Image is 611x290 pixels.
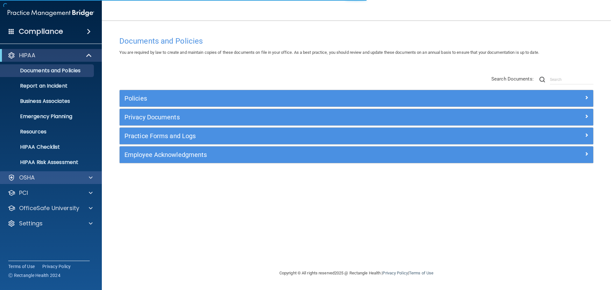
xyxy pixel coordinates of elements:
p: Documents and Policies [4,67,91,74]
a: OfficeSafe University [8,204,93,212]
img: ic-search.3b580494.png [539,77,545,82]
span: Ⓒ Rectangle Health 2024 [8,272,60,279]
a: Terms of Use [409,271,433,275]
p: HIPAA [19,52,35,59]
h4: Documents and Policies [119,37,593,45]
span: Search Documents: [491,76,534,82]
p: Resources [4,129,91,135]
h5: Employee Acknowledgments [124,151,470,158]
a: Practice Forms and Logs [124,131,588,141]
p: HIPAA Risk Assessment [4,159,91,166]
p: Business Associates [4,98,91,104]
div: Copyright © All rights reserved 2025 @ Rectangle Health | | [240,263,473,283]
a: OSHA [8,174,93,181]
a: Privacy Documents [124,112,588,122]
a: HIPAA [8,52,92,59]
a: Terms of Use [8,263,35,270]
p: HIPAA Checklist [4,144,91,150]
a: Settings [8,220,93,227]
a: Policies [124,93,588,103]
p: OfficeSafe University [19,204,79,212]
p: OSHA [19,174,35,181]
iframe: Drift Widget Chat Controller [501,245,603,270]
p: Report an Incident [4,83,91,89]
input: Search [550,75,593,84]
a: Privacy Policy [383,271,408,275]
h5: Practice Forms and Logs [124,132,470,139]
h5: Privacy Documents [124,114,470,121]
p: PCI [19,189,28,197]
a: PCI [8,189,93,197]
img: PMB logo [8,7,94,19]
h4: Compliance [19,27,63,36]
h5: Policies [124,95,470,102]
a: Privacy Policy [42,263,71,270]
p: Emergency Planning [4,113,91,120]
a: Employee Acknowledgments [124,150,588,160]
p: Settings [19,220,43,227]
span: You are required by law to create and maintain copies of these documents on file in your office. ... [119,50,539,55]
